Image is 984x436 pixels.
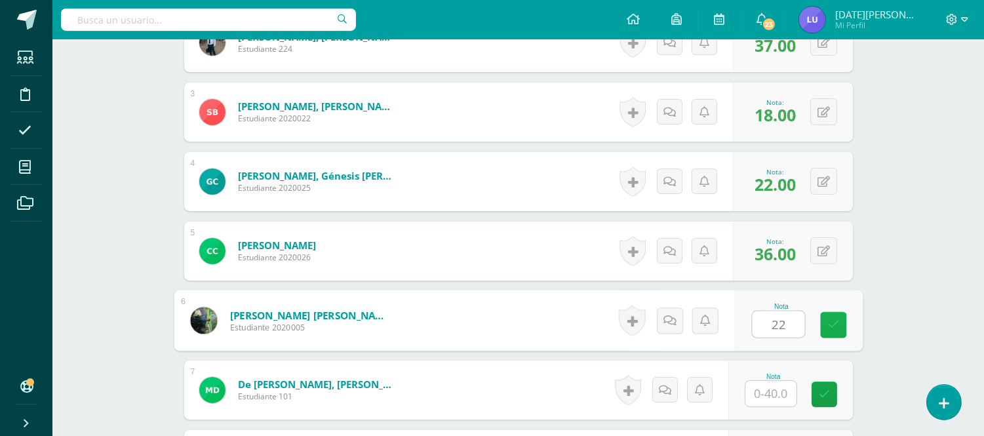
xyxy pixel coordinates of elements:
[755,173,796,195] span: 22.00
[751,303,811,310] div: Nota
[229,322,391,334] span: Estudiante 2020005
[229,308,391,322] a: [PERSON_NAME] [PERSON_NAME]
[199,99,226,125] img: 7809f13f01cc4657eef23f3242b6dbb0.png
[755,167,796,176] div: Nota:
[61,9,356,31] input: Busca un usuario...
[745,373,802,380] div: Nota
[755,243,796,265] span: 36.00
[238,100,395,113] a: [PERSON_NAME], [PERSON_NAME]
[755,34,796,56] span: 37.00
[755,237,796,246] div: Nota:
[745,381,797,406] input: 0-40.0
[238,391,395,402] span: Estudiante 101
[238,252,316,263] span: Estudiante 2020026
[762,17,776,31] span: 23
[199,168,226,195] img: e71012066a2bd81e449ef6892223aa7b.png
[190,307,217,334] img: e8542d1705c9954ceec5d5e6b2528ace.png
[238,378,395,391] a: de [PERSON_NAME], [PERSON_NAME]
[238,113,395,124] span: Estudiante 2020022
[199,238,226,264] img: b1d1e51d57136bfcec50208e4cc24a32.png
[238,239,316,252] a: [PERSON_NAME]
[238,43,395,54] span: Estudiante 224
[752,311,804,338] input: 0-40.0
[238,169,395,182] a: [PERSON_NAME], Génesis [PERSON_NAME]
[755,98,796,107] div: Nota:
[238,182,395,193] span: Estudiante 2020025
[835,20,914,31] span: Mi Perfil
[199,377,226,403] img: 978d1ec2c8407c65da1e70f2a3d1f62e.png
[755,104,796,126] span: 18.00
[799,7,825,33] img: ce3d0ac661155b37ff605ef86279b452.png
[835,8,914,21] span: [DATE][PERSON_NAME]
[199,30,226,56] img: a1609f83f921d2bbf344bc67f55e8e2c.png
